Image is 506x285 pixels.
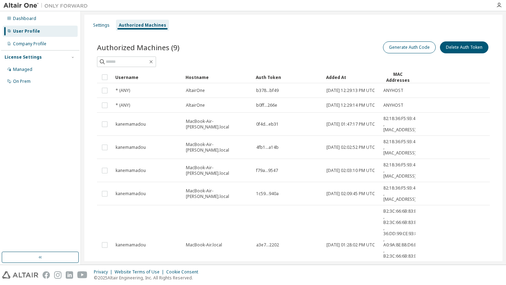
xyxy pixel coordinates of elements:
[383,102,403,108] span: ANYHOST
[440,41,488,53] button: Delete Auth Token
[115,72,180,83] div: Username
[186,165,250,176] span: MacBook-Air-[PERSON_NAME].local
[383,88,403,93] span: ANYHOST
[66,271,73,279] img: linkedin.svg
[326,145,375,150] span: [DATE] 02:02:52 PM UTC
[54,271,61,279] img: instagram.svg
[383,162,418,179] span: 82:18:36:F5:93:40 , [MAC_ADDRESS]
[116,168,146,173] span: kanemamadou
[116,88,130,93] span: * (ANY)
[256,168,278,173] span: f79a...9547
[5,54,42,60] div: License Settings
[116,191,146,197] span: kanemamadou
[97,42,180,52] span: Authorized Machines (9)
[13,16,36,21] div: Dashboard
[326,121,375,127] span: [DATE] 01:47:17 PM UTC
[383,41,436,53] button: Generate Auth Code
[256,121,279,127] span: 0f4d...eb31
[256,88,279,93] span: b378...bf49
[326,102,375,108] span: [DATE] 12:29:14 PM UTC
[383,71,413,83] div: MAC Addresses
[13,67,32,72] div: Managed
[186,142,250,153] span: MacBook-Air-[PERSON_NAME].local
[186,102,205,108] span: AltairOne
[13,28,40,34] div: User Profile
[116,121,146,127] span: kanemamadou
[77,271,87,279] img: youtube.svg
[326,72,377,83] div: Added At
[186,119,250,130] span: MacBook-Air-[PERSON_NAME].local
[116,145,146,150] span: kanemamadou
[256,102,277,108] span: b0ff...266e
[383,139,418,156] span: 82:18:36:F5:93:40 , [MAC_ADDRESS]
[256,242,279,248] span: a3e7...2202
[186,72,250,83] div: Hostname
[256,191,279,197] span: 1c59...940a
[383,185,418,202] span: 82:18:36:F5:93:40 , [MAC_ADDRESS]
[186,188,250,199] span: MacBook-Air-[PERSON_NAME].local
[326,191,375,197] span: [DATE] 02:09:45 PM UTC
[256,145,279,150] span: 4fb1...a14b
[186,242,222,248] span: MacBook-Air.local
[256,72,320,83] div: Auth Token
[186,88,205,93] span: AltairOne
[13,41,46,47] div: Company Profile
[2,271,38,279] img: altair_logo.svg
[4,2,91,9] img: Altair One
[383,116,418,133] span: 82:18:36:F5:93:40 , [MAC_ADDRESS]
[94,269,115,275] div: Privacy
[94,275,202,281] p: © 2025 Altair Engineering, Inc. All Rights Reserved.
[43,271,50,279] img: facebook.svg
[166,269,202,275] div: Cookie Consent
[116,242,146,248] span: kanemamadou
[383,208,420,281] span: B2:3C:66:6B:83:B9 , B2:3C:66:6B:83:BA , 36:DD:99:CE:93:80 , A0:9A:8E:88:D6:B4 , B2:3C:66:6B:83:D9...
[93,22,110,28] div: Settings
[326,242,375,248] span: [DATE] 01:28:02 PM UTC
[326,168,375,173] span: [DATE] 02:03:10 PM UTC
[116,102,130,108] span: * (ANY)
[115,269,166,275] div: Website Terms of Use
[119,22,166,28] div: Authorized Machines
[326,88,375,93] span: [DATE] 12:29:13 PM UTC
[13,79,31,84] div: On Prem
